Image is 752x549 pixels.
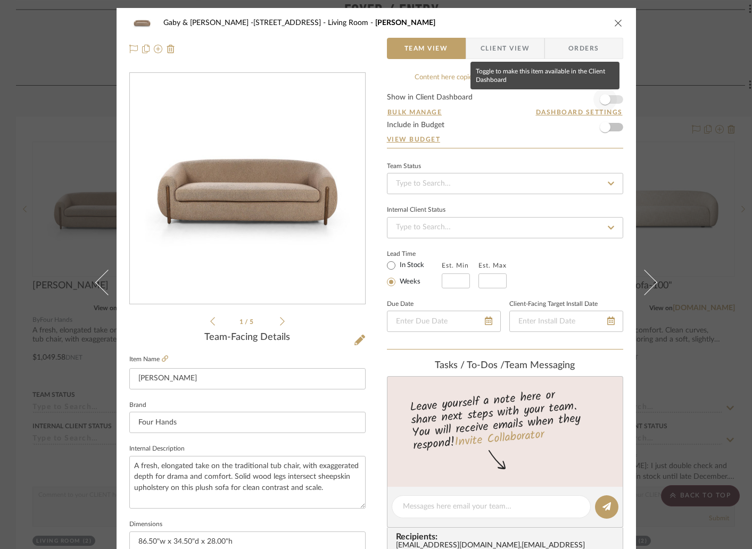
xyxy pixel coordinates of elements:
img: e419b782-e2eb-4a8f-bba3-ffca77fdbed6_436x436.jpg [132,73,363,304]
input: Enter Brand [129,412,366,433]
span: / [245,319,250,325]
label: In Stock [398,261,424,270]
label: Brand [129,403,146,408]
div: Internal Client Status [387,207,445,213]
span: Gaby & [PERSON_NAME] -[STREET_ADDRESS] [163,19,328,27]
div: Content here copies to Client View - confirm visibility there. [387,72,623,83]
span: 5 [250,319,255,325]
button: Dashboard Settings [535,107,623,117]
mat-radio-group: Select item type [387,259,442,288]
div: Leave yourself a note here or share next steps with your team. You will receive emails when they ... [385,384,624,455]
img: e419b782-e2eb-4a8f-bba3-ffca77fdbed6_48x40.jpg [129,12,155,34]
div: team Messaging [387,360,623,372]
span: Tasks / To-Dos / [435,361,505,370]
label: Weeks [398,277,420,287]
div: Team Status [387,164,421,169]
div: 0 [130,73,365,304]
span: 1 [239,319,245,325]
label: Est. Max [478,262,507,269]
label: Lead Time [387,249,442,259]
span: Orders [557,38,611,59]
label: Dimensions [129,522,162,527]
input: Type to Search… [387,173,623,194]
input: Enter Due Date [387,311,501,332]
label: Due Date [387,302,414,307]
label: Est. Min [442,262,469,269]
input: Enter Install Date [509,311,623,332]
img: Remove from project [167,45,175,53]
span: Team View [404,38,448,59]
button: close [614,18,623,28]
span: Living Room [328,19,375,27]
span: Recipients: [396,532,618,542]
label: Item Name [129,355,168,364]
input: Type to Search… [387,217,623,238]
label: Internal Description [129,446,185,452]
button: Bulk Manage [387,107,443,117]
a: Invite Collaborator [453,426,544,452]
input: Enter Item Name [129,368,366,389]
label: Client-Facing Target Install Date [509,302,598,307]
a: View Budget [387,135,623,144]
span: [PERSON_NAME] [375,19,435,27]
span: Client View [481,38,530,59]
div: Team-Facing Details [129,332,366,344]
